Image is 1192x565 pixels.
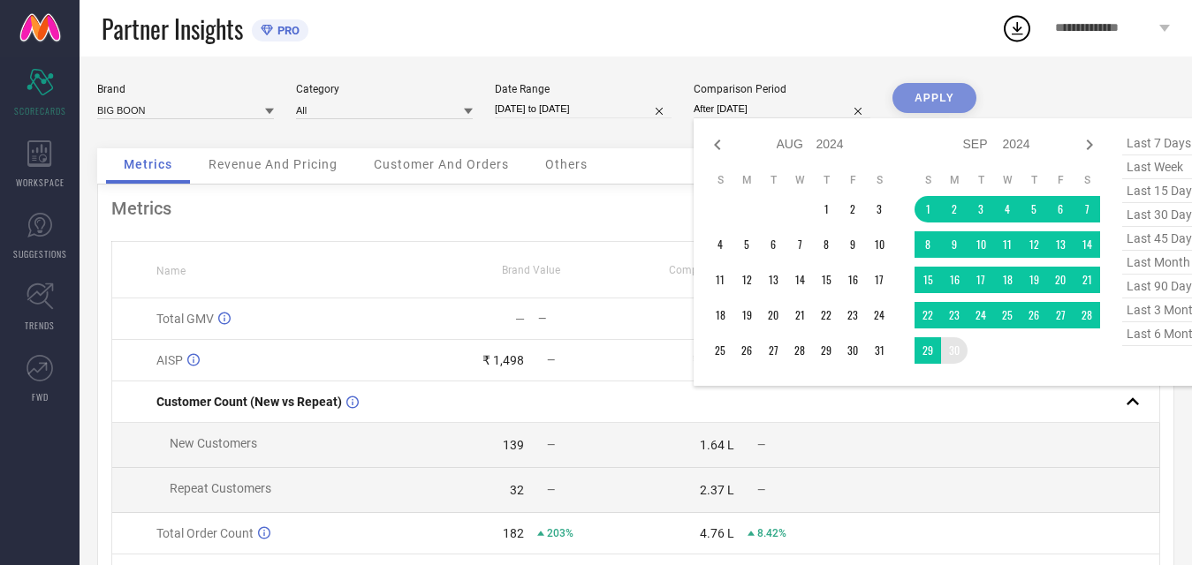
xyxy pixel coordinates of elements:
div: — [515,312,525,326]
td: Mon Sep 16 2024 [941,267,968,293]
td: Thu Aug 01 2024 [813,196,839,222]
span: Total GMV [156,312,214,326]
span: — [547,354,555,366]
div: 32 [510,483,524,497]
td: Tue Sep 03 2024 [968,196,994,222]
span: — [757,439,765,451]
th: Sunday [915,173,941,187]
div: 139 [503,438,524,452]
td: Sat Sep 28 2024 [1074,302,1100,328]
th: Thursday [813,173,839,187]
td: Sun Sep 01 2024 [915,196,941,222]
td: Thu Sep 19 2024 [1021,267,1047,293]
th: Saturday [866,173,892,187]
td: Fri Aug 02 2024 [839,196,866,222]
input: Select comparison period [694,100,870,118]
td: Sun Sep 08 2024 [915,231,941,258]
span: — [547,484,555,496]
div: Comparison Period [694,83,870,95]
span: Total Order Count [156,526,254,540]
div: Category [296,83,473,95]
td: Fri Aug 16 2024 [839,267,866,293]
span: New Customers [170,436,257,450]
span: Name [156,265,186,277]
span: Customer And Orders [374,157,509,171]
div: Brand [97,83,274,95]
td: Thu Aug 08 2024 [813,231,839,258]
td: Tue Aug 06 2024 [760,231,786,258]
td: Mon Sep 30 2024 [941,337,968,364]
th: Monday [733,173,760,187]
td: Wed Sep 18 2024 [994,267,1021,293]
td: Thu Aug 29 2024 [813,337,839,364]
td: Mon Sep 23 2024 [941,302,968,328]
td: Sun Aug 18 2024 [707,302,733,328]
span: Brand Value [502,264,560,276]
span: FWD [32,390,49,403]
div: Next month [1079,134,1100,155]
td: Sat Aug 17 2024 [866,267,892,293]
div: 182 [503,526,524,540]
span: 8.42% [757,527,786,539]
td: Mon Sep 09 2024 [941,231,968,258]
span: — [757,484,765,496]
td: Mon Aug 12 2024 [733,267,760,293]
td: Tue Aug 27 2024 [760,337,786,364]
td: Sat Aug 24 2024 [866,302,892,328]
td: Sun Aug 04 2024 [707,231,733,258]
th: Friday [1047,173,1074,187]
td: Wed Sep 04 2024 [994,196,1021,222]
td: Mon Sep 02 2024 [941,196,968,222]
td: Fri Sep 13 2024 [1047,231,1074,258]
td: Sat Sep 07 2024 [1074,196,1100,222]
th: Thursday [1021,173,1047,187]
td: Sun Sep 22 2024 [915,302,941,328]
td: Sun Aug 11 2024 [707,267,733,293]
td: Thu Sep 26 2024 [1021,302,1047,328]
th: Tuesday [760,173,786,187]
div: ₹ 1,009 [693,353,734,367]
div: Metrics [111,198,1160,219]
td: Fri Sep 27 2024 [1047,302,1074,328]
div: — [538,313,634,325]
td: Tue Sep 17 2024 [968,267,994,293]
div: 1.64 L [700,438,734,452]
td: Wed Aug 28 2024 [786,337,813,364]
td: Sat Aug 03 2024 [866,196,892,222]
td: Sat Sep 14 2024 [1074,231,1100,258]
div: 4.76 L [700,526,734,540]
td: Tue Sep 24 2024 [968,302,994,328]
th: Sunday [707,173,733,187]
td: Mon Aug 05 2024 [733,231,760,258]
span: SUGGESTIONS [13,247,67,260]
td: Mon Aug 19 2024 [733,302,760,328]
td: Tue Aug 20 2024 [760,302,786,328]
th: Friday [839,173,866,187]
span: AISP [156,353,183,367]
th: Wednesday [786,173,813,187]
td: Fri Aug 09 2024 [839,231,866,258]
td: Fri Aug 30 2024 [839,337,866,364]
td: Fri Sep 06 2024 [1047,196,1074,222]
th: Saturday [1074,173,1100,187]
td: Sat Aug 31 2024 [866,337,892,364]
td: Thu Aug 15 2024 [813,267,839,293]
div: Date Range [495,83,672,95]
td: Wed Aug 07 2024 [786,231,813,258]
span: Others [545,157,588,171]
td: Fri Sep 20 2024 [1047,267,1074,293]
td: Thu Sep 05 2024 [1021,196,1047,222]
td: Tue Aug 13 2024 [760,267,786,293]
td: Thu Aug 22 2024 [813,302,839,328]
div: Open download list [1001,12,1033,44]
td: Thu Sep 12 2024 [1021,231,1047,258]
td: Wed Sep 11 2024 [994,231,1021,258]
th: Wednesday [994,173,1021,187]
td: Wed Aug 14 2024 [786,267,813,293]
th: Monday [941,173,968,187]
span: 203% [547,527,573,539]
input: Select date range [495,100,672,118]
td: Sun Aug 25 2024 [707,337,733,364]
div: Previous month [707,134,728,155]
span: Repeat Customers [170,481,271,495]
